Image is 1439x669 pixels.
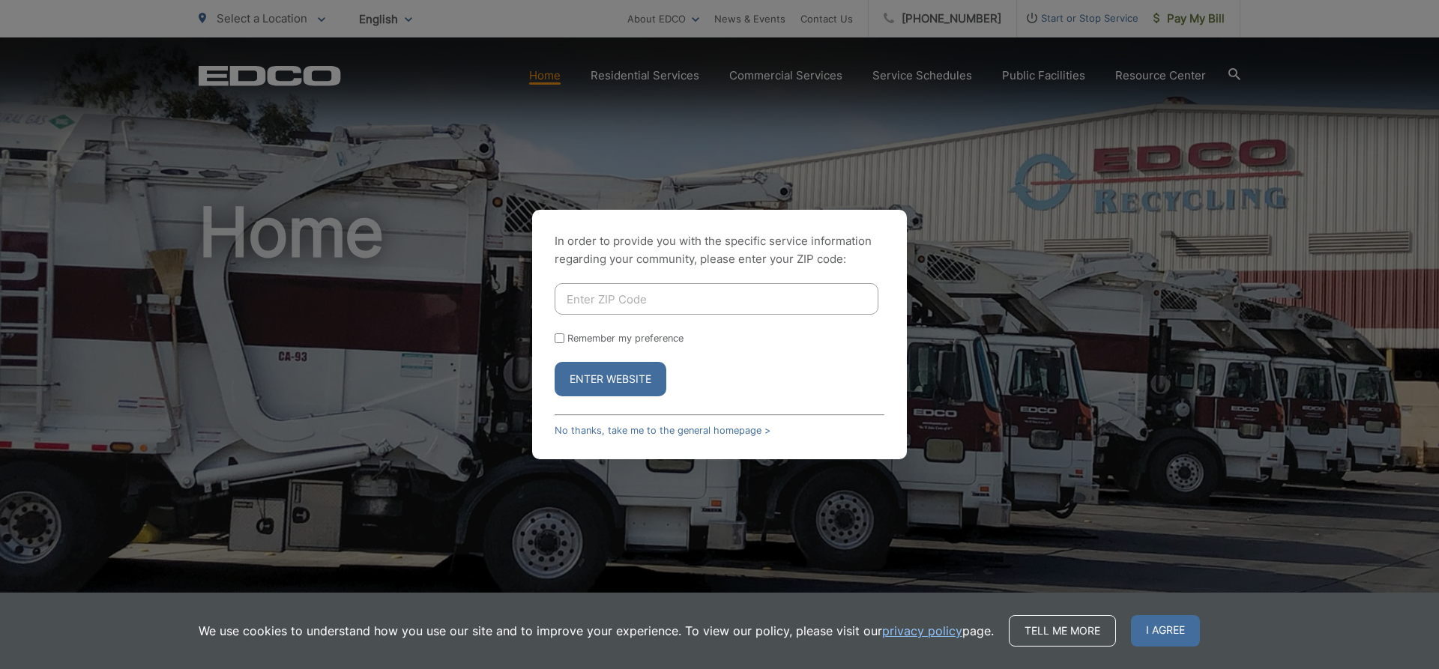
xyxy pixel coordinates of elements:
p: We use cookies to understand how you use our site and to improve your experience. To view our pol... [199,622,994,640]
input: Enter ZIP Code [555,283,878,315]
a: privacy policy [882,622,962,640]
p: In order to provide you with the specific service information regarding your community, please en... [555,232,884,268]
a: Tell me more [1009,615,1116,647]
a: No thanks, take me to the general homepage > [555,425,770,436]
span: I agree [1131,615,1200,647]
label: Remember my preference [567,333,684,344]
button: Enter Website [555,362,666,396]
